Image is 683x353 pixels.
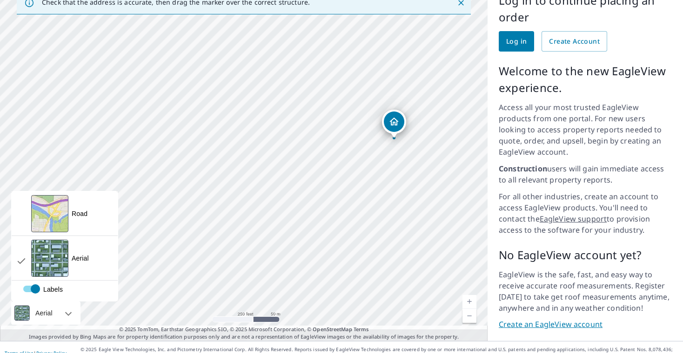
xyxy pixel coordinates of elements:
[119,326,369,333] span: © 2025 TomTom, Earthstar Geographics SIO, © 2025 Microsoft Corporation, ©
[499,102,672,157] p: Access all your most trusted EagleView products from one portal. For new users looking to access ...
[462,295,476,309] a: Current Level 17, Zoom In
[33,301,55,325] div: Aerial
[354,326,369,333] a: Terms
[72,254,89,263] div: Aerial
[12,285,136,294] label: Labels
[499,163,547,174] strong: Construction
[506,36,527,47] span: Log in
[499,247,672,263] p: No EagleView account yet?
[542,31,607,52] a: Create Account
[11,191,118,301] div: View aerial and more...
[499,63,672,96] p: Welcome to the new EagleView experience.
[72,209,87,218] div: Road
[540,214,607,224] a: EagleView support
[499,31,534,52] a: Log in
[462,309,476,323] a: Current Level 17, Zoom Out
[499,319,672,330] a: Create an EagleView account
[499,269,672,314] p: EagleView is the safe, fast, and easy way to receive accurate roof measurements. Register [DATE] ...
[499,163,672,185] p: users will gain immediate access to all relevant property reports.
[313,326,352,333] a: OpenStreetMap
[12,281,118,301] div: enabled
[382,110,406,138] div: Dropped pin, building 1, Residential property, 1490 Premier Dr Troy, MI 48084
[499,191,672,235] p: For all other industries, create an account to access EagleView products. You'll need to contact ...
[11,301,80,325] div: Aerial
[549,36,600,47] span: Create Account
